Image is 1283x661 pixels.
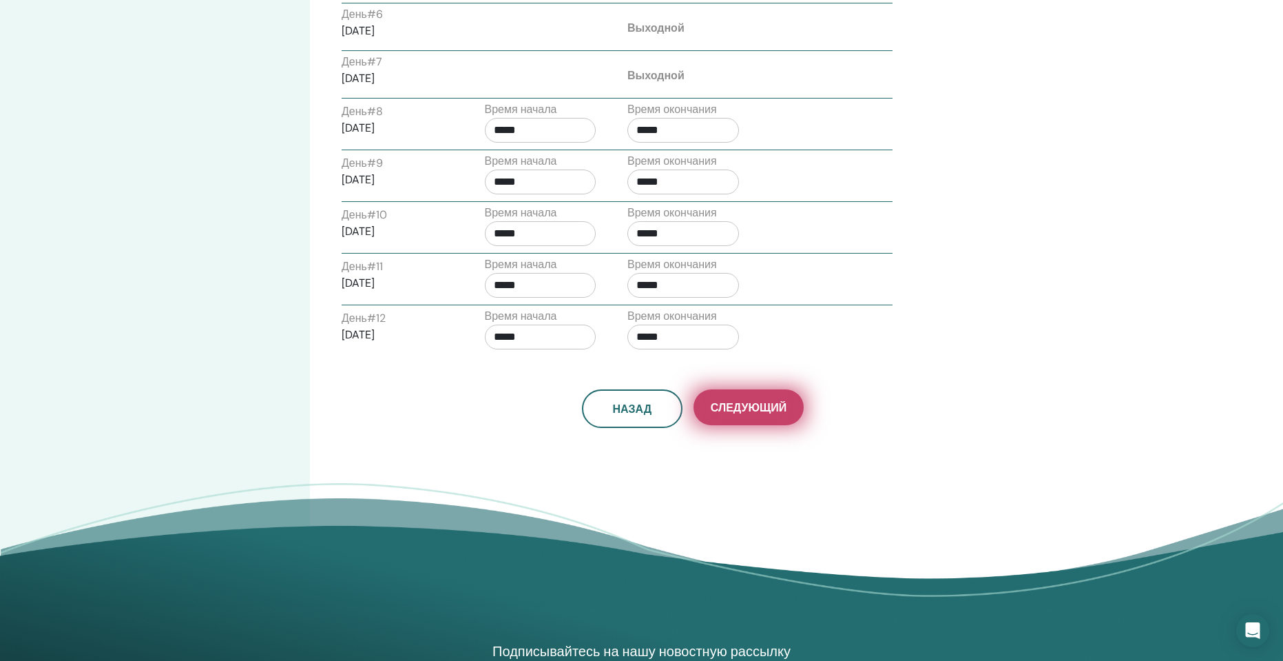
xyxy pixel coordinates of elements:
[342,23,453,39] p: [DATE]
[627,101,717,118] label: Время окончания
[342,172,453,188] p: [DATE]
[483,642,801,660] h4: Подписывайтесь на нашу новостную рассылку
[582,389,682,428] button: Назад
[342,223,453,240] p: [DATE]
[342,120,453,136] p: [DATE]
[627,256,717,273] label: Время окончания
[485,153,557,170] label: Время начала
[711,400,786,415] span: Следующий
[342,6,383,23] label: День # 6
[612,402,651,416] span: Назад
[485,308,557,325] label: Время начала
[342,155,383,172] label: День # 9
[627,153,717,170] label: Время окончания
[342,207,387,223] label: День # 10
[342,258,383,275] label: День # 11
[627,20,685,37] div: Выходной
[485,101,557,118] label: Время начала
[1236,614,1269,647] div: Open Intercom Messenger
[485,256,557,273] label: Время начала
[342,310,386,327] label: День # 12
[342,103,383,120] label: День # 8
[342,275,453,292] p: [DATE]
[342,54,382,70] label: День # 7
[342,70,453,87] p: [DATE]
[627,308,717,325] label: Время окончания
[627,68,685,84] div: Выходной
[627,205,717,221] label: Время окончания
[485,205,557,221] label: Время начала
[342,327,453,343] p: [DATE]
[693,389,804,425] button: Следующий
